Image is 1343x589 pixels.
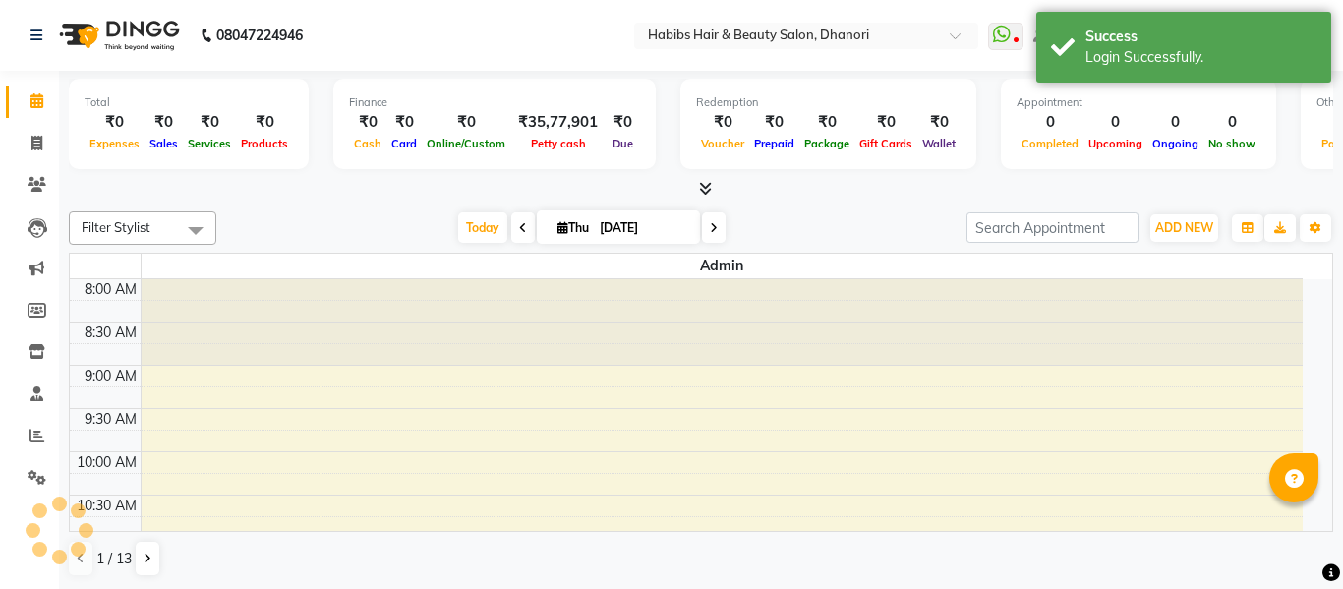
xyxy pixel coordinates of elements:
span: ADD NEW [1155,220,1213,235]
div: ₹0 [799,111,854,134]
span: Upcoming [1083,137,1147,150]
div: 0 [1083,111,1147,134]
span: Thu [553,220,594,235]
span: Prepaid [749,137,799,150]
div: ₹0 [749,111,799,134]
span: Ongoing [1147,137,1203,150]
div: ₹0 [917,111,961,134]
div: 8:00 AM [81,279,141,300]
span: Today [458,212,507,243]
img: logo [50,8,185,63]
div: 0 [1017,111,1083,134]
div: 10:00 AM [73,452,141,473]
span: Voucher [696,137,749,150]
span: Services [183,137,236,150]
div: ₹0 [183,111,236,134]
span: Gift Cards [854,137,917,150]
div: 10:30 AM [73,496,141,516]
span: Cash [349,137,386,150]
div: Total [85,94,293,111]
b: 08047224946 [216,8,303,63]
div: 9:30 AM [81,409,141,430]
div: ₹0 [422,111,510,134]
span: Due [608,137,638,150]
span: Admin [142,254,1304,278]
button: ADD NEW [1150,214,1218,242]
div: Appointment [1017,94,1260,111]
span: Completed [1017,137,1083,150]
span: Sales [145,137,183,150]
span: Card [386,137,422,150]
input: 2025-09-04 [594,213,692,243]
div: Success [1085,27,1316,47]
div: ₹0 [349,111,386,134]
div: Login Successfully. [1085,47,1316,68]
div: ₹0 [606,111,640,134]
span: Filter Stylist [82,219,150,235]
input: Search Appointment [966,212,1139,243]
span: Package [799,137,854,150]
span: Expenses [85,137,145,150]
span: Petty cash [526,137,591,150]
span: Wallet [917,137,961,150]
div: 0 [1203,111,1260,134]
div: ₹0 [854,111,917,134]
div: ₹0 [236,111,293,134]
span: Products [236,137,293,150]
div: 9:00 AM [81,366,141,386]
div: Finance [349,94,640,111]
div: ₹0 [85,111,145,134]
span: 1 / 13 [96,549,132,569]
div: Redemption [696,94,961,111]
div: ₹35,77,901 [510,111,606,134]
div: ₹0 [145,111,183,134]
div: ₹0 [696,111,749,134]
span: Online/Custom [422,137,510,150]
div: 0 [1147,111,1203,134]
span: No show [1203,137,1260,150]
div: ₹0 [386,111,422,134]
div: 8:30 AM [81,323,141,343]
